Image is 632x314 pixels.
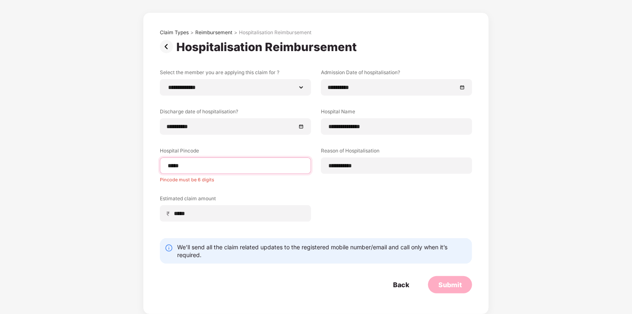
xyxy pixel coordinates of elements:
div: Reimbursement [195,29,232,36]
div: Submit [438,280,462,289]
label: Estimated claim amount [160,195,311,205]
div: Hospitalisation Reimbursement [176,40,360,54]
label: Admission Date of hospitalisation? [321,69,472,79]
div: Back [393,280,409,289]
div: Claim Types [160,29,189,36]
label: Reason of Hospitalisation [321,147,472,157]
label: Hospital Name [321,108,472,118]
label: Discharge date of hospitalisation? [160,108,311,118]
img: svg+xml;base64,PHN2ZyBpZD0iUHJldi0zMngzMiIgeG1sbnM9Imh0dHA6Ly93d3cudzMub3JnLzIwMDAvc3ZnIiB3aWR0aD... [160,40,176,53]
img: svg+xml;base64,PHN2ZyBpZD0iSW5mby0yMHgyMCIgeG1sbnM9Imh0dHA6Ly93d3cudzMub3JnLzIwMDAvc3ZnIiB3aWR0aD... [165,244,173,252]
div: Hospitalisation Reimbursement [239,29,311,36]
div: > [190,29,194,36]
label: Select the member you are applying this claim for ? [160,69,311,79]
label: Hospital Pincode [160,147,311,157]
span: ₹ [166,210,173,218]
div: > [234,29,237,36]
div: Pincode must be 6 digits [160,174,311,183]
div: We’ll send all the claim related updates to the registered mobile number/email and call only when... [177,243,467,259]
